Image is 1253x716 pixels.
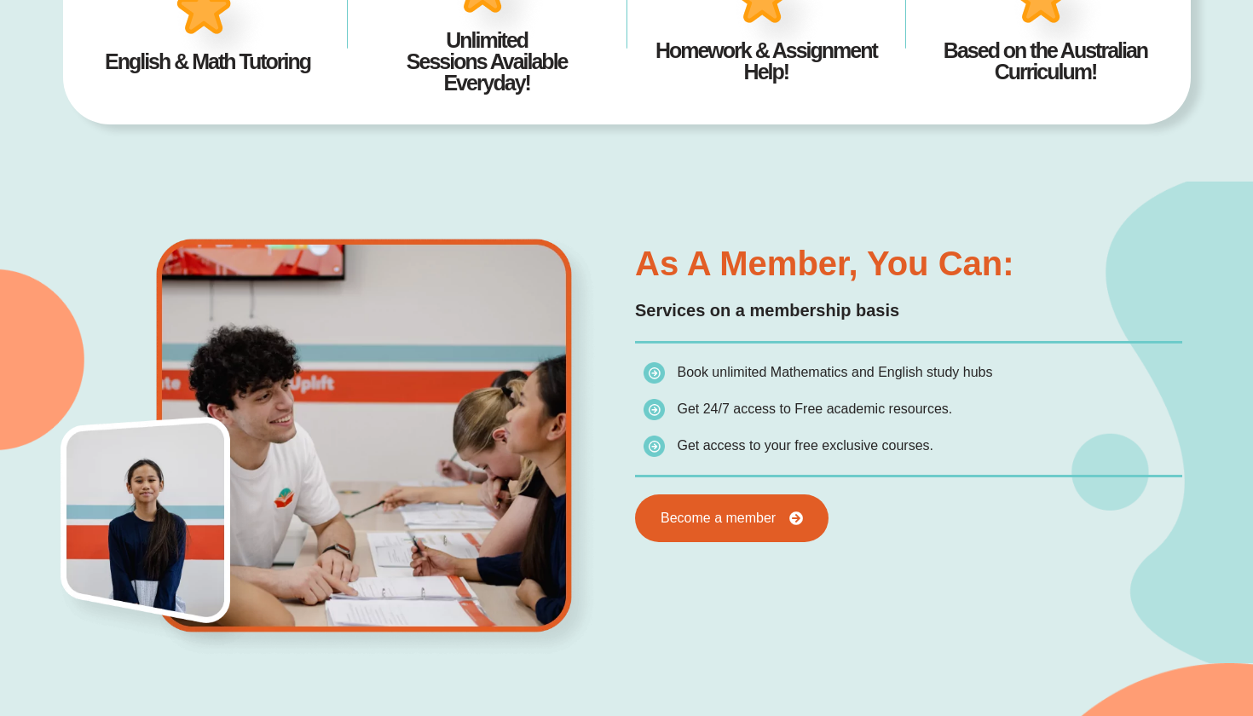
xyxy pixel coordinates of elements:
[373,30,601,94] h4: Unlimited Sessions Available Everyday!
[677,365,992,379] span: Book unlimited Mathematics and English study hubs
[652,40,880,83] h4: Homework & Assignment Help!
[661,511,776,525] span: Become a member
[677,438,933,453] span: Get access to your free exclusive courses.
[635,494,829,542] a: Become a member
[677,401,952,416] span: Get 24/7 access to Free academic resources.
[94,51,321,72] h4: English & Math Tutoring
[644,399,665,420] img: icon-list.png
[644,436,665,457] img: icon-list.png
[644,362,665,384] img: icon-list.png
[635,246,1182,280] h3: As a member, you can:
[635,297,1182,324] p: Services on a membership basis
[961,523,1253,716] iframe: Chat Widget
[932,40,1159,83] h4: Based on the Australian Curriculum!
